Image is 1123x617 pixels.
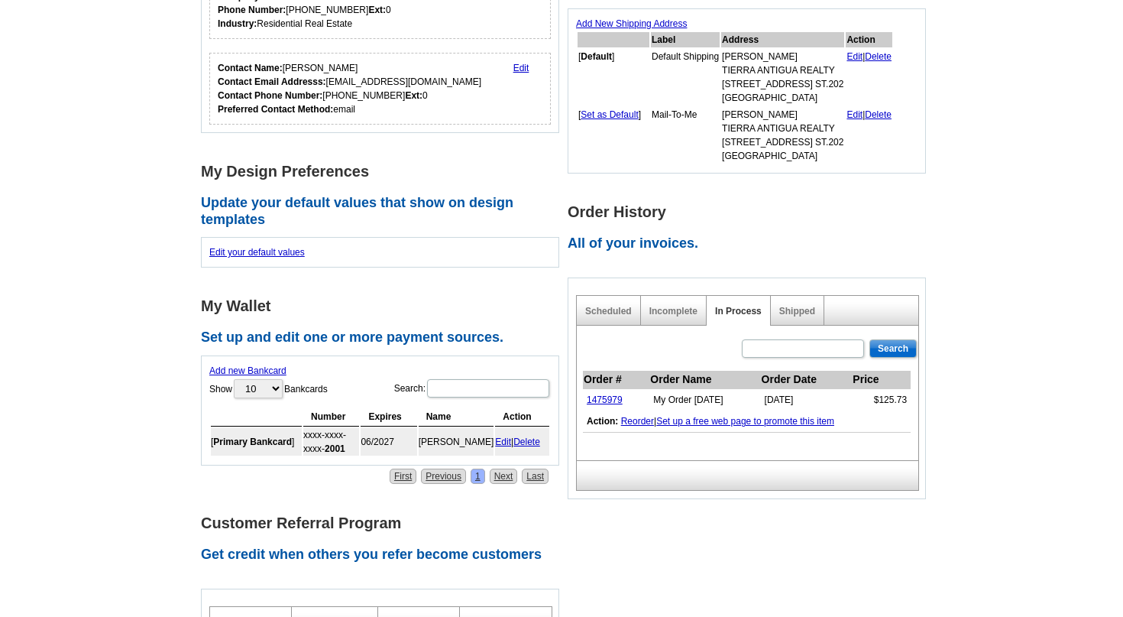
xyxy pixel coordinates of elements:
[218,90,322,101] strong: Contact Phone Number:
[234,379,283,398] select: ShowBankcards
[583,371,649,389] th: Order #
[201,164,568,180] h1: My Design Preferences
[568,235,934,252] h2: All of your invoices.
[656,416,834,427] a: Set up a free web page to promote this item
[721,32,844,47] th: Address
[390,469,416,484] a: First
[361,428,416,456] td: 06/2027
[209,378,328,400] label: Show Bankcards
[405,90,422,101] strong: Ext:
[394,378,551,399] label: Search:
[218,61,481,116] div: [PERSON_NAME] [EMAIL_ADDRESS][DOMAIN_NAME] [PHONE_NUMBER] 0 email
[846,107,892,164] td: |
[495,437,511,447] a: Edit
[581,51,612,62] b: Default
[585,306,632,317] a: Scheduled
[522,469,549,484] a: Last
[201,330,568,346] h2: Set up and edit one or more payment sources.
[361,408,416,427] th: Expires
[471,469,485,484] a: 1
[761,389,853,411] td: [DATE]
[761,371,853,389] th: Order Date
[865,51,892,62] a: Delete
[218,76,326,87] strong: Contact Email Addresss:
[218,5,286,15] strong: Phone Number:
[213,437,292,447] b: Primary Bankcard
[621,416,654,427] a: Reorder
[201,195,568,228] h2: Update your default values that show on design templates
[587,416,618,427] b: Action:
[209,247,305,258] a: Edit your default values
[846,109,862,120] a: Edit
[581,109,638,120] a: Set as Default
[325,443,345,454] strong: 2001
[649,389,760,411] td: My Order [DATE]
[865,109,892,120] a: Delete
[368,5,386,15] strong: Ext:
[209,53,551,125] div: Who should we contact regarding order issues?
[218,18,257,29] strong: Industry:
[419,428,494,456] td: [PERSON_NAME]
[209,365,286,376] a: Add new Bankcard
[779,306,815,317] a: Shipped
[578,49,649,106] td: [ ]
[427,379,549,398] input: Search:
[421,469,466,484] a: Previous
[651,49,720,106] td: Default Shipping
[513,437,540,447] a: Delete
[576,18,687,29] a: Add New Shipping Address
[649,306,697,317] a: Incomplete
[513,63,529,73] a: Edit
[303,428,359,456] td: xxxx-xxxx-xxxx-
[568,204,934,220] h1: Order History
[303,408,359,427] th: Number
[201,298,568,314] h1: My Wallet
[201,547,568,563] h2: Get credit when others you refer become customers
[495,428,549,456] td: |
[218,104,333,115] strong: Preferred Contact Method:
[721,49,844,106] td: [PERSON_NAME] TIERRA ANTIGUA REALTY [STREET_ADDRESS] ST.202 [GEOGRAPHIC_DATA]
[651,107,720,164] td: Mail-To-Me
[846,49,892,106] td: |
[721,107,844,164] td: [PERSON_NAME] TIERRA ANTIGUA REALTY [STREET_ADDRESS] ST.202 [GEOGRAPHIC_DATA]
[495,408,549,427] th: Action
[649,371,760,389] th: Order Name
[583,411,911,433] td: |
[218,63,283,73] strong: Contact Name:
[211,428,302,456] td: [ ]
[846,51,862,62] a: Edit
[715,306,762,317] a: In Process
[651,32,720,47] th: Label
[490,469,518,484] a: Next
[201,515,568,531] h1: Customer Referral Program
[578,107,649,164] td: [ ]
[587,395,623,405] a: 1475979
[817,261,1123,617] iframe: LiveChat chat widget
[419,408,494,427] th: Name
[846,32,892,47] th: Action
